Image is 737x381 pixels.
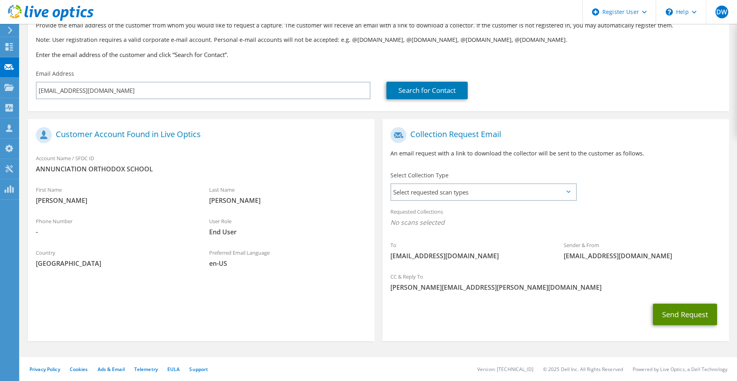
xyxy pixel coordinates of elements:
span: [GEOGRAPHIC_DATA] [36,259,193,268]
a: Support [189,366,208,373]
h1: Customer Account Found in Live Optics [36,127,363,143]
button: Send Request [653,304,717,325]
div: Account Name / SFDC ID [28,150,374,177]
span: ANNUNCIATION ORTHODOX SCHOOL [36,165,367,173]
div: Sender & From [556,237,729,264]
a: Telemetry [134,366,158,373]
span: [EMAIL_ADDRESS][DOMAIN_NAME] [390,251,548,260]
a: Search for Contact [386,82,468,99]
div: Preferred Email Language [201,244,374,272]
p: Provide the email address of the customer from whom you would like to request a capture. The cust... [36,21,721,30]
li: Version: [TECHNICAL_ID] [477,366,533,373]
label: Select Collection Type [390,171,449,179]
span: End User [209,228,367,236]
span: No scans selected [390,218,721,227]
div: Country [28,244,201,272]
a: Cookies [70,366,88,373]
span: [PERSON_NAME] [209,196,367,205]
span: Select requested scan types [391,184,576,200]
li: © 2025 Dell Inc. All Rights Reserved [543,366,623,373]
div: CC & Reply To [382,268,729,296]
span: - [36,228,193,236]
div: User Role [201,213,374,240]
span: DW [715,6,728,18]
span: [PERSON_NAME][EMAIL_ADDRESS][PERSON_NAME][DOMAIN_NAME] [390,283,721,292]
a: Ads & Email [98,366,125,373]
label: Email Address [36,70,74,78]
div: Requested Collections [382,203,729,233]
div: Last Name [201,181,374,209]
h1: Collection Request Email [390,127,717,143]
svg: \n [666,8,673,16]
div: To [382,237,556,264]
div: Phone Number [28,213,201,240]
span: en-US [209,259,367,268]
li: Powered by Live Optics, a Dell Technology [633,366,727,373]
h3: Enter the email address of the customer and click “Search for Contact”. [36,50,721,59]
a: Privacy Policy [29,366,60,373]
span: [EMAIL_ADDRESS][DOMAIN_NAME] [564,251,721,260]
p: An email request with a link to download the collector will be sent to the customer as follows. [390,149,721,158]
a: EULA [167,366,180,373]
div: First Name [28,181,201,209]
span: [PERSON_NAME] [36,196,193,205]
p: Note: User registration requires a valid corporate e-mail account. Personal e-mail accounts will ... [36,35,721,44]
